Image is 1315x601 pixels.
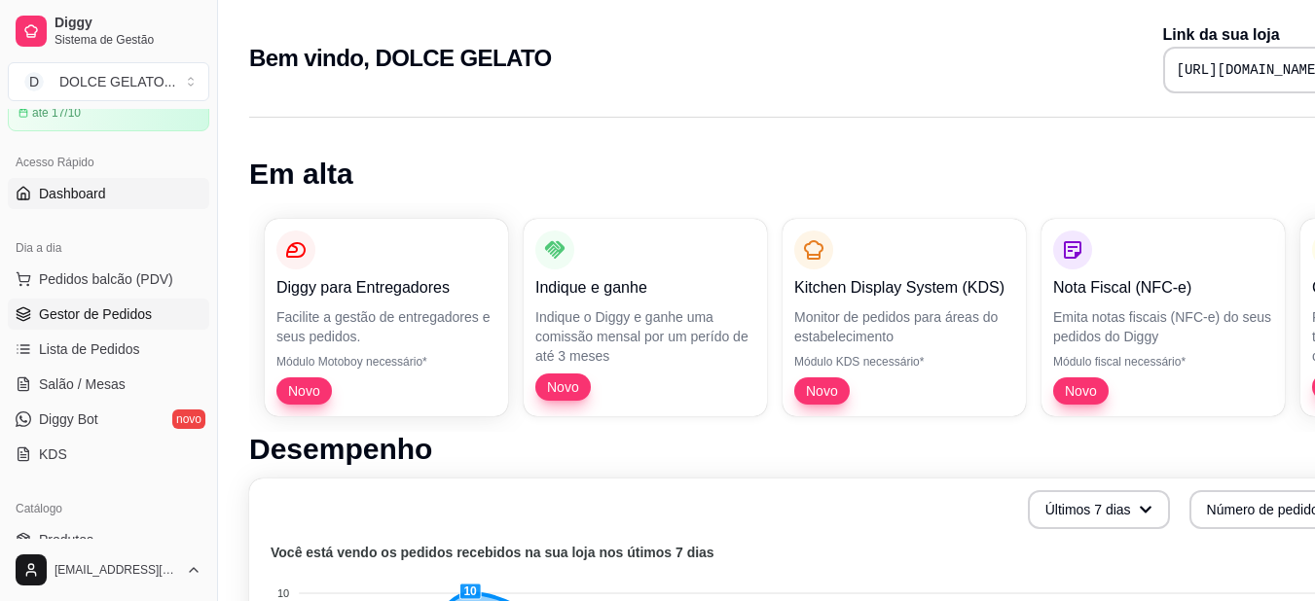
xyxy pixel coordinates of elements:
a: KDS [8,439,209,470]
p: Facilite a gestão de entregadores e seus pedidos. [276,307,496,346]
p: Módulo fiscal necessário* [1053,354,1273,370]
div: Dia a dia [8,232,209,264]
p: Módulo Motoboy necessário* [276,354,496,370]
span: Novo [798,381,846,401]
a: DiggySistema de Gestão [8,8,209,54]
a: Diggy Botnovo [8,404,209,435]
button: Diggy para EntregadoresFacilite a gestão de entregadores e seus pedidos.Módulo Motoboy necessário... [265,219,508,416]
text: Você está vendo os pedidos recebidos na sua loja nos útimos 7 dias [271,545,714,560]
p: Monitor de pedidos para áreas do estabelecimento [794,307,1014,346]
a: Lista de Pedidos [8,334,209,365]
p: Indique e ganhe [535,276,755,300]
div: Catálogo [8,493,209,524]
p: Indique o Diggy e ganhe uma comissão mensal por um perído de até 3 meses [535,307,755,366]
span: Pedidos balcão (PDV) [39,269,173,289]
button: Select a team [8,62,209,101]
span: Dashboard [39,184,106,203]
button: Últimos 7 dias [1028,490,1170,529]
p: Nota Fiscal (NFC-e) [1053,276,1273,300]
span: Diggy Bot [39,409,98,429]
button: Indique e ganheIndique o Diggy e ganhe uma comissão mensal por um perído de até 3 mesesNovo [524,219,767,416]
div: DOLCE GELATO ... [59,72,175,91]
span: Gestor de Pedidos [39,304,152,324]
span: Novo [280,381,328,401]
a: Produtos [8,524,209,555]
a: Dashboard [8,178,209,209]
p: Emita notas fiscais (NFC-e) do seus pedidos do Diggy [1053,307,1273,346]
button: Pedidos balcão (PDV) [8,264,209,295]
a: Gestor de Pedidos [8,299,209,330]
article: até 17/10 [32,105,81,121]
span: D [24,72,44,91]
a: Salão / Mesas [8,369,209,400]
button: [EMAIL_ADDRESS][DOMAIN_NAME] [8,547,209,593]
h2: Bem vindo, DOLCE GELATO [249,43,552,74]
p: Diggy para Entregadores [276,276,496,300]
div: Acesso Rápido [8,147,209,178]
p: Kitchen Display System (KDS) [794,276,1014,300]
span: Diggy [55,15,201,32]
button: Nota Fiscal (NFC-e)Emita notas fiscais (NFC-e) do seus pedidos do DiggyMódulo fiscal necessário*Novo [1041,219,1285,416]
tspan: 10 [277,587,289,599]
span: Sistema de Gestão [55,32,201,48]
span: Novo [539,377,587,397]
span: Novo [1057,381,1105,401]
p: Módulo KDS necessário* [794,354,1014,370]
button: Kitchen Display System (KDS)Monitor de pedidos para áreas do estabelecimentoMódulo KDS necessário... [783,219,1026,416]
span: KDS [39,444,67,464]
span: Salão / Mesas [39,374,126,394]
span: Produtos [39,530,93,549]
span: [EMAIL_ADDRESS][DOMAIN_NAME] [55,562,178,578]
span: Lista de Pedidos [39,339,140,359]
